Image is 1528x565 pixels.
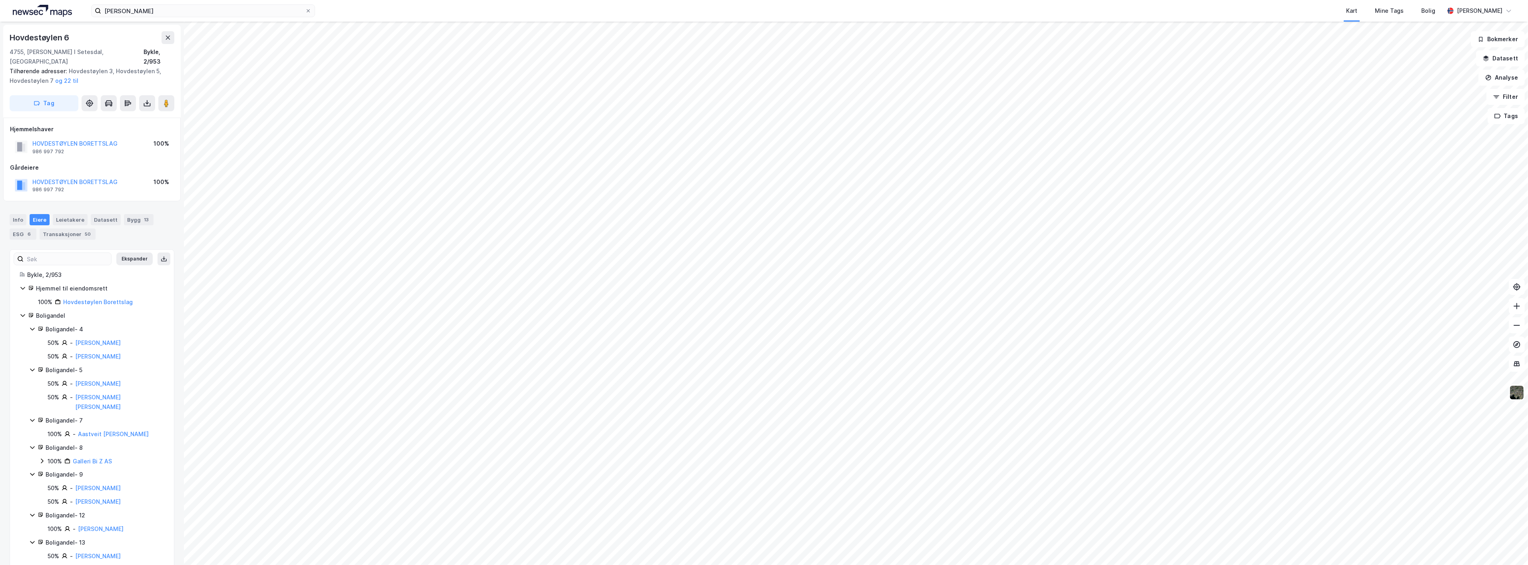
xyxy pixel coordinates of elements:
div: Hovdestøylen 6 [10,31,71,44]
div: - [70,338,73,348]
div: 6 [25,230,33,238]
div: - [70,352,73,361]
div: ESG [10,228,36,240]
div: - [70,497,73,507]
button: Filter [1486,89,1525,105]
div: Datasett [91,214,121,225]
div: 50% [48,497,59,507]
button: Datasett [1476,50,1525,66]
div: 50% [48,379,59,389]
a: [PERSON_NAME] [75,553,121,559]
div: Eiere [30,214,50,225]
div: 100% [38,297,52,307]
div: 986 997 792 [32,186,64,193]
div: Kart [1346,6,1357,16]
button: Tag [10,95,78,111]
div: Info [10,214,26,225]
a: [PERSON_NAME] [75,380,121,387]
div: Transaksjoner [40,228,96,240]
div: - [70,483,73,493]
div: 100% [154,177,169,187]
div: - [70,379,73,389]
div: 50 [83,230,92,238]
input: Søk [24,253,111,265]
div: - [73,429,76,439]
div: 100% [48,457,62,466]
div: - [70,393,73,402]
button: Analyse [1478,70,1525,86]
div: 50% [48,352,59,361]
img: 9k= [1509,385,1524,400]
div: - [70,551,73,561]
a: Hovdestøylen Borettslag [63,299,133,305]
div: Hjemmelshaver [10,124,174,134]
a: Aastveit [PERSON_NAME] [78,431,149,437]
a: [PERSON_NAME] [75,339,121,346]
div: Bykle, 2/953 [144,47,174,66]
div: 50% [48,483,59,493]
div: - [73,524,76,534]
div: 13 [142,216,150,224]
div: Bolig [1421,6,1435,16]
div: Boligandel - 8 [46,443,164,453]
div: 100% [154,139,169,148]
div: Leietakere [53,214,88,225]
input: Søk på adresse, matrikkel, gårdeiere, leietakere eller personer [101,5,305,17]
div: 100% [48,429,62,439]
div: Boligandel - 9 [46,470,164,479]
div: 4755, [PERSON_NAME] I Setesdal, [GEOGRAPHIC_DATA] [10,47,144,66]
a: [PERSON_NAME] [78,525,124,532]
a: [PERSON_NAME] [PERSON_NAME] [75,394,121,410]
div: Boligandel - 5 [46,365,164,375]
div: Hjemmel til eiendomsrett [36,284,164,293]
div: Boligandel - 12 [46,511,164,520]
div: 100% [48,524,62,534]
img: logo.a4113a55bc3d86da70a041830d287a7e.svg [13,5,72,17]
div: Boligandel [36,311,164,321]
div: Kontrollprogram for chat [1488,527,1528,565]
div: Boligandel - 13 [46,538,164,547]
a: [PERSON_NAME] [75,498,121,505]
div: [PERSON_NAME] [1457,6,1502,16]
div: Mine Tags [1375,6,1404,16]
a: Galleri Bi Z AS [73,458,112,465]
div: Boligandel - 7 [46,416,164,425]
div: Bygg [124,214,154,225]
div: Boligandel - 4 [46,325,164,334]
button: Tags [1488,108,1525,124]
div: Hovdestøylen 3, Hovdestøylen 5, Hovdestøylen 7 [10,66,168,86]
div: 50% [48,338,59,348]
iframe: Chat Widget [1488,527,1528,565]
button: Ekspander [116,252,153,265]
div: Gårdeiere [10,163,174,172]
div: 50% [48,393,59,402]
div: 50% [48,551,59,561]
a: [PERSON_NAME] [75,353,121,360]
button: Bokmerker [1471,31,1525,47]
div: Bykle, 2/953 [27,270,164,280]
span: Tilhørende adresser: [10,68,69,74]
div: 986 997 792 [32,148,64,155]
a: [PERSON_NAME] [75,485,121,491]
